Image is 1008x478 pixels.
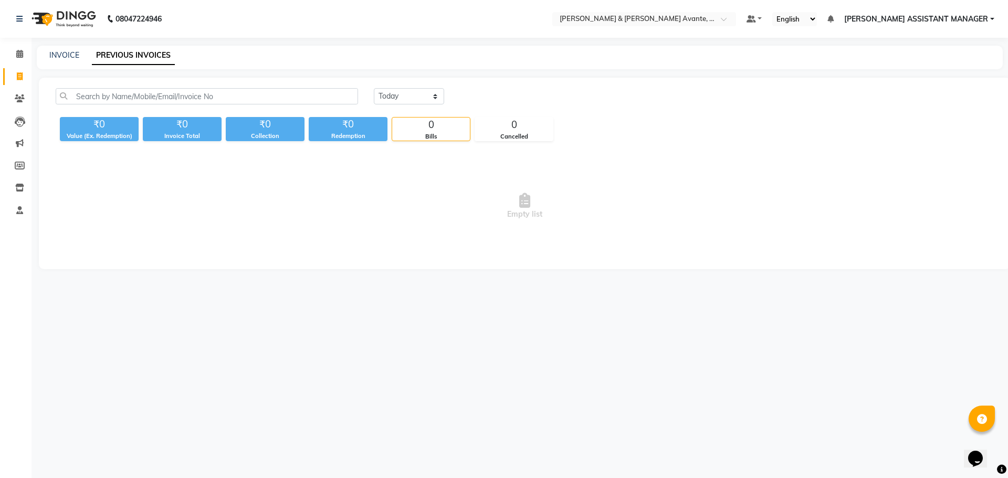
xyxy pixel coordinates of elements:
div: Redemption [309,132,387,141]
a: PREVIOUS INVOICES [92,46,175,65]
b: 08047224946 [115,4,162,34]
a: INVOICE [49,50,79,60]
div: Collection [226,132,304,141]
img: logo [27,4,99,34]
input: Search by Name/Mobile/Email/Invoice No [56,88,358,104]
div: Bills [392,132,470,141]
div: ₹0 [143,117,222,132]
div: Value (Ex. Redemption) [60,132,139,141]
div: Invoice Total [143,132,222,141]
div: ₹0 [226,117,304,132]
div: ₹0 [309,117,387,132]
div: ₹0 [60,117,139,132]
span: [PERSON_NAME] ASSISTANT MANAGER [844,14,988,25]
div: 0 [392,118,470,132]
div: 0 [475,118,553,132]
div: Cancelled [475,132,553,141]
span: Empty list [56,154,994,259]
iframe: chat widget [964,436,997,468]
